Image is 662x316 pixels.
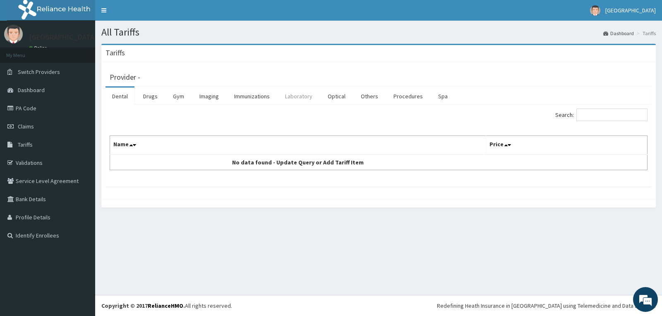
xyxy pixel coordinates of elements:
a: Gym [166,88,191,105]
a: Dashboard [603,30,634,37]
span: Dashboard [18,86,45,94]
img: User Image [590,5,600,16]
a: Spa [432,88,454,105]
h1: All Tariffs [101,27,656,38]
a: Dental [106,88,134,105]
th: Name [110,136,486,155]
a: Optical [321,88,352,105]
img: User Image [4,25,23,43]
span: [GEOGRAPHIC_DATA] [605,7,656,14]
span: Tariffs [18,141,33,148]
a: Laboratory [278,88,319,105]
a: Others [354,88,385,105]
div: Redefining Heath Insurance in [GEOGRAPHIC_DATA] using Telemedicine and Data Science! [437,302,656,310]
a: Online [29,45,49,51]
h3: Provider - [110,74,140,81]
a: Imaging [193,88,225,105]
p: [GEOGRAPHIC_DATA] [29,33,97,41]
li: Tariffs [635,30,656,37]
a: Drugs [137,88,164,105]
label: Search: [555,109,648,121]
span: Switch Providers [18,68,60,76]
td: No data found - Update Query or Add Tariff Item [110,154,486,170]
a: Immunizations [228,88,276,105]
input: Search: [576,109,648,121]
footer: All rights reserved. [95,295,662,316]
h3: Tariffs [106,49,125,57]
a: Procedures [387,88,429,105]
span: Claims [18,123,34,130]
strong: Copyright © 2017 . [101,302,185,309]
a: RelianceHMO [148,302,183,309]
th: Price [486,136,648,155]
